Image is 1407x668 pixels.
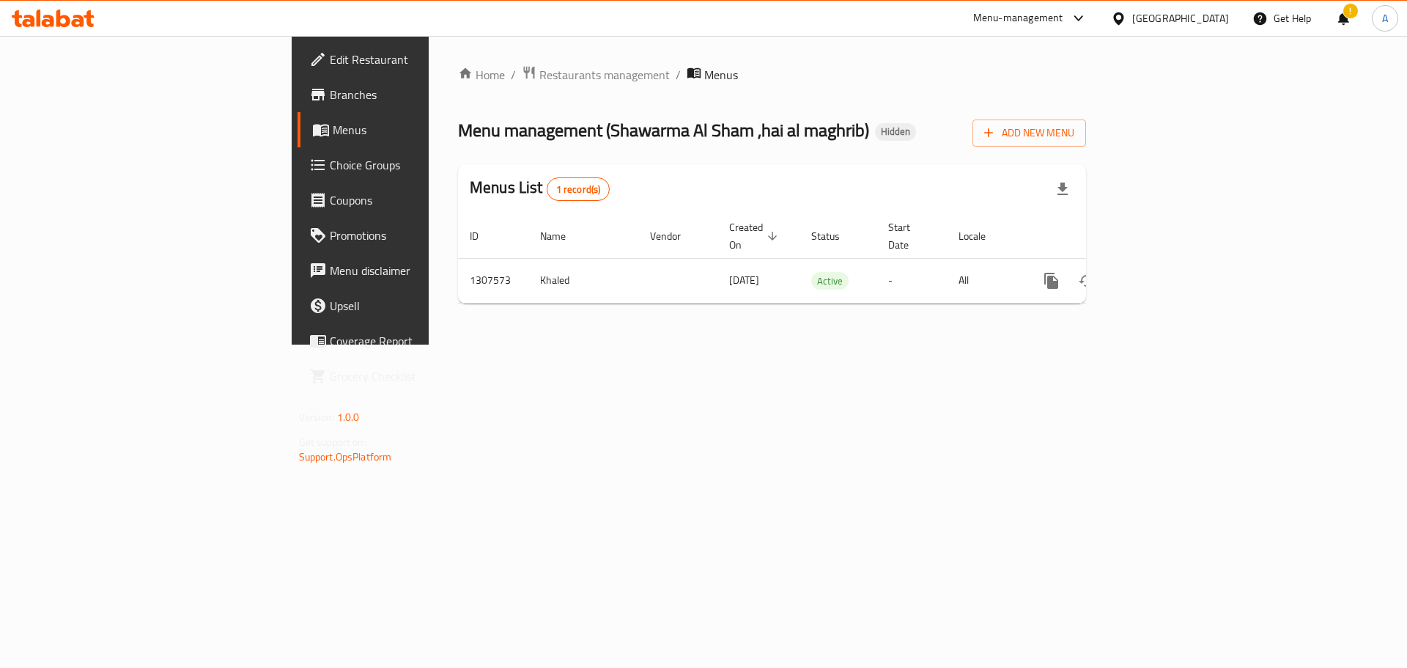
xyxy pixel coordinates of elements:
a: Grocery Checklist [298,359,527,394]
span: 1 record(s) [547,183,610,197]
div: Hidden [875,123,916,141]
td: Khaled [528,258,638,303]
a: Upsell [298,288,527,323]
span: Coverage Report [330,332,515,350]
nav: breadcrumb [458,65,1086,84]
h2: Menus List [470,177,610,201]
span: Choice Groups [330,156,515,174]
a: Choice Groups [298,147,527,183]
div: Menu-management [973,10,1063,27]
span: Edit Restaurant [330,51,515,68]
span: Promotions [330,227,515,244]
span: Locale [959,227,1005,245]
button: more [1034,263,1069,298]
li: / [676,66,681,84]
a: Coverage Report [298,323,527,359]
span: Status [811,227,859,245]
th: Actions [1022,214,1186,259]
span: Menu disclaimer [330,262,515,279]
span: Vendor [650,227,700,245]
a: Menus [298,112,527,147]
span: [DATE] [729,271,759,290]
td: - [876,258,947,303]
button: Add New Menu [972,120,1086,147]
a: Coupons [298,183,527,218]
a: Restaurants management [522,65,670,84]
div: [GEOGRAPHIC_DATA] [1132,10,1229,26]
div: Total records count [547,177,610,201]
span: 1.0.0 [337,408,360,427]
span: ID [470,227,498,245]
span: Menus [333,121,515,139]
span: Hidden [875,125,916,138]
span: Branches [330,86,515,103]
table: enhanced table [458,214,1186,304]
span: Get support on: [299,433,366,452]
span: Created On [729,219,782,254]
div: Export file [1045,172,1080,207]
span: Upsell [330,297,515,315]
span: A [1382,10,1388,26]
td: All [947,258,1022,303]
a: Branches [298,77,527,112]
span: Start Date [888,219,929,254]
div: Active [811,272,849,290]
span: Name [540,227,585,245]
span: Add New Menu [984,124,1074,142]
a: Edit Restaurant [298,42,527,77]
span: Grocery Checklist [330,367,515,385]
span: Menu management ( Shawarma Al Sham ,hai al maghrib ) [458,114,869,147]
span: Version: [299,408,335,427]
a: Promotions [298,218,527,253]
button: Change Status [1069,263,1104,298]
span: Coupons [330,191,515,209]
span: Active [811,273,849,290]
a: Menu disclaimer [298,253,527,288]
a: Support.OpsPlatform [299,447,392,466]
span: Menus [704,66,738,84]
span: Restaurants management [539,66,670,84]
